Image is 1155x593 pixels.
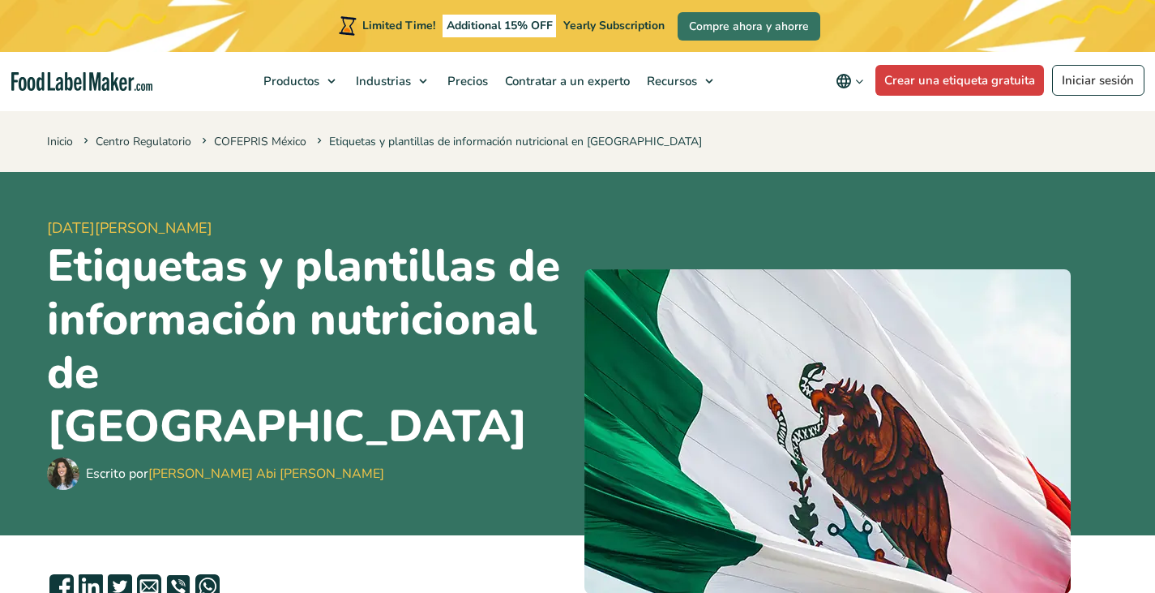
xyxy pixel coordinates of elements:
span: Precios [443,73,490,89]
span: Industrias [351,73,413,89]
a: Recursos [639,52,721,110]
a: Iniciar sesión [1052,65,1144,96]
a: COFEPRIS México [214,134,306,149]
a: Food Label Maker homepage [11,72,152,91]
a: Centro Regulatorio [96,134,191,149]
button: Change language [824,65,875,97]
a: Productos [255,52,344,110]
a: [PERSON_NAME] Abi [PERSON_NAME] [148,465,384,483]
a: Inicio [47,134,73,149]
a: Precios [439,52,493,110]
span: Productos [259,73,321,89]
img: Maria Abi Hanna - Etiquetadora de alimentos [47,458,79,490]
span: Limited Time! [362,18,435,33]
span: Recursos [642,73,699,89]
h1: Etiquetas y plantillas de información nutricional de [GEOGRAPHIC_DATA] [47,239,571,453]
a: Contratar a un experto [497,52,635,110]
span: Yearly Subscription [563,18,665,33]
a: Compre ahora y ahorre [678,12,820,41]
span: Contratar a un experto [500,73,631,89]
div: Escrito por [86,464,384,483]
a: Crear una etiqueta gratuita [875,65,1045,96]
span: Etiquetas y plantillas de información nutricional en [GEOGRAPHIC_DATA] [314,134,702,149]
span: Additional 15% OFF [443,15,557,37]
a: Industrias [348,52,435,110]
span: [DATE][PERSON_NAME] [47,217,571,239]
